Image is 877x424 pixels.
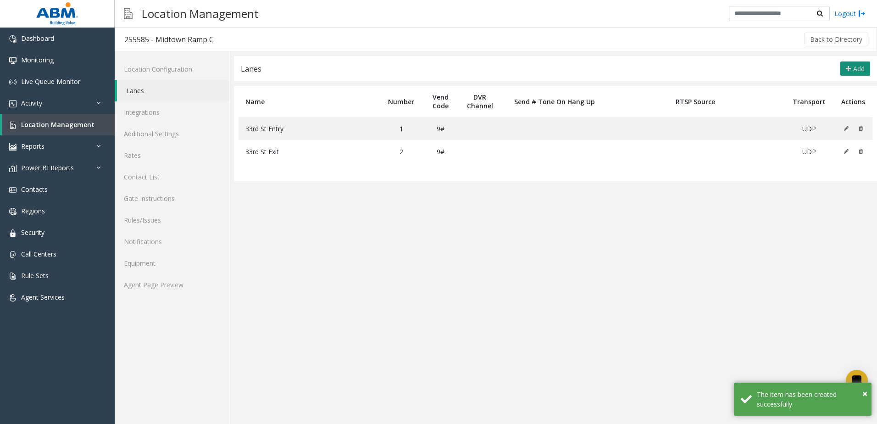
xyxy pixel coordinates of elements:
[607,86,783,117] th: RTSP Source
[21,120,94,129] span: Location Management
[862,387,867,401] button: Close
[9,208,17,215] img: 'icon'
[2,114,115,135] a: Location Management
[9,186,17,194] img: 'icon'
[9,273,17,280] img: 'icon'
[379,140,423,163] td: 2
[9,100,17,107] img: 'icon'
[21,142,44,151] span: Reports
[9,78,17,86] img: 'icon'
[115,145,229,166] a: Rates
[115,123,229,145] a: Additional Settings
[21,228,44,237] span: Security
[502,86,608,117] th: Send # Tone On Hang Up
[115,209,229,231] a: Rules/Issues
[9,57,17,64] img: 'icon'
[784,140,834,163] td: UDP
[9,122,17,129] img: 'icon'
[239,86,379,117] th: Name
[115,58,229,80] a: Location Configuration
[21,250,56,258] span: Call Centers
[423,140,458,163] td: 9#
[21,34,54,43] span: Dashboard
[137,2,263,25] h3: Location Management
[858,9,866,18] img: logout
[21,271,49,280] span: Rule Sets
[757,390,865,409] div: The item has been created successfully.
[124,2,133,25] img: pageIcon
[21,163,74,172] span: Power BI Reports
[21,206,45,215] span: Regions
[21,77,80,86] span: Live Queue Monitor
[21,293,65,301] span: Agent Services
[9,143,17,151] img: 'icon'
[245,147,279,156] span: 33rd St Exit
[245,124,283,133] span: 33rd St Entry
[9,165,17,172] img: 'icon'
[21,99,42,107] span: Activity
[423,86,458,117] th: Vend Code
[115,188,229,209] a: Gate Instructions
[784,117,834,140] td: UDP
[115,274,229,296] a: Agent Page Preview
[9,294,17,301] img: 'icon'
[458,86,502,117] th: DVR Channel
[423,117,458,140] td: 9#
[862,387,867,400] span: ×
[21,185,48,194] span: Contacts
[853,64,865,73] span: Add
[379,117,423,140] td: 1
[379,86,423,117] th: Number
[784,86,834,117] th: Transport
[834,9,866,18] a: Logout
[9,251,17,258] img: 'icon'
[115,166,229,188] a: Contact List
[117,80,229,101] a: Lanes
[115,101,229,123] a: Integrations
[834,86,872,117] th: Actions
[124,33,214,45] div: 255585 - Midtown Ramp C
[9,35,17,43] img: 'icon'
[804,33,868,46] button: Back to Directory
[9,229,17,237] img: 'icon'
[115,231,229,252] a: Notifications
[840,61,870,76] button: Add
[21,56,54,64] span: Monitoring
[115,252,229,274] a: Equipment
[241,63,261,75] div: Lanes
